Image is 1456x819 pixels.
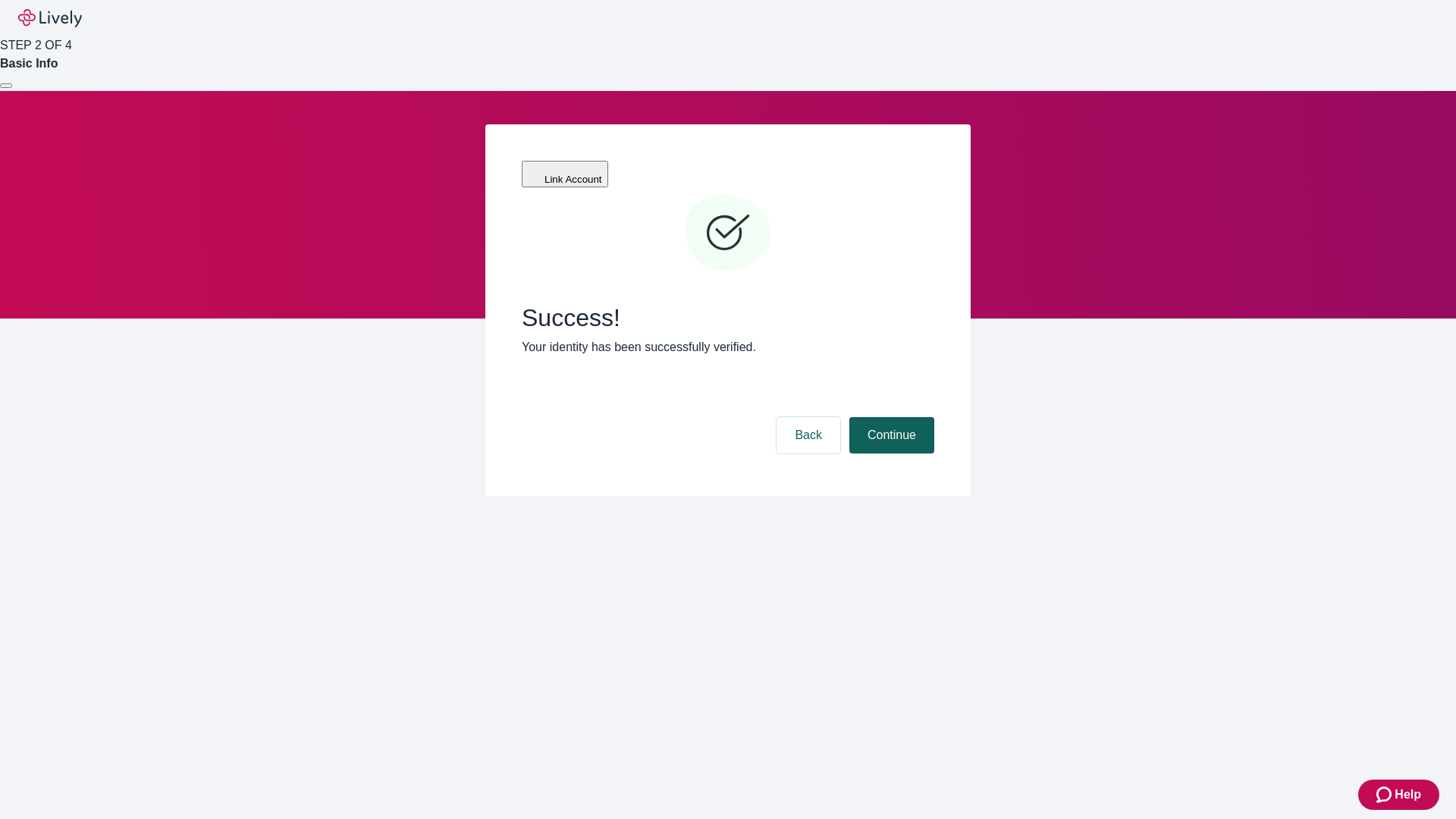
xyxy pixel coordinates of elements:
svg: Zendesk support icon [1376,786,1395,804]
button: Continue [849,417,934,453]
svg: Checkmark icon [682,188,773,279]
p: Your identity has been successfully verified. [522,338,934,356]
img: Lively [18,9,82,27]
span: Success! [522,303,934,332]
button: Zendesk support iconHelp [1358,780,1439,810]
button: Link Account [522,161,608,187]
span: Help [1395,786,1421,804]
button: Back [777,417,840,453]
